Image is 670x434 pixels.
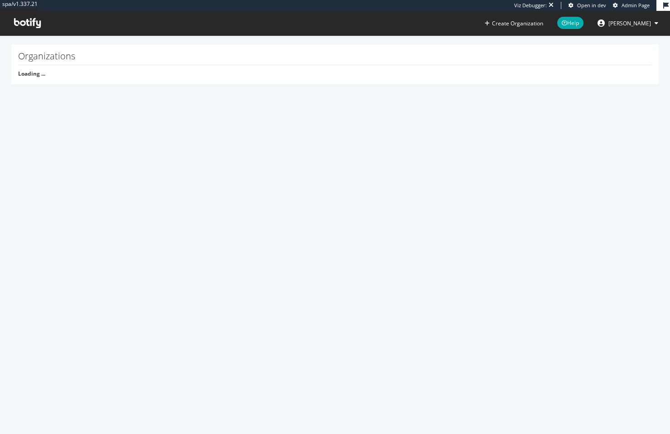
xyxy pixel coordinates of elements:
a: Admin Page [613,2,650,9]
button: Create Organization [484,19,544,28]
a: Open in dev [569,2,606,9]
span: Admin Page [622,2,650,9]
span: Help [557,17,583,29]
h1: Organizations [18,51,652,65]
strong: Loading ... [18,70,45,77]
button: [PERSON_NAME] [590,16,665,30]
span: kerry [608,19,651,27]
span: Open in dev [577,2,606,9]
div: Viz Debugger: [514,2,547,9]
